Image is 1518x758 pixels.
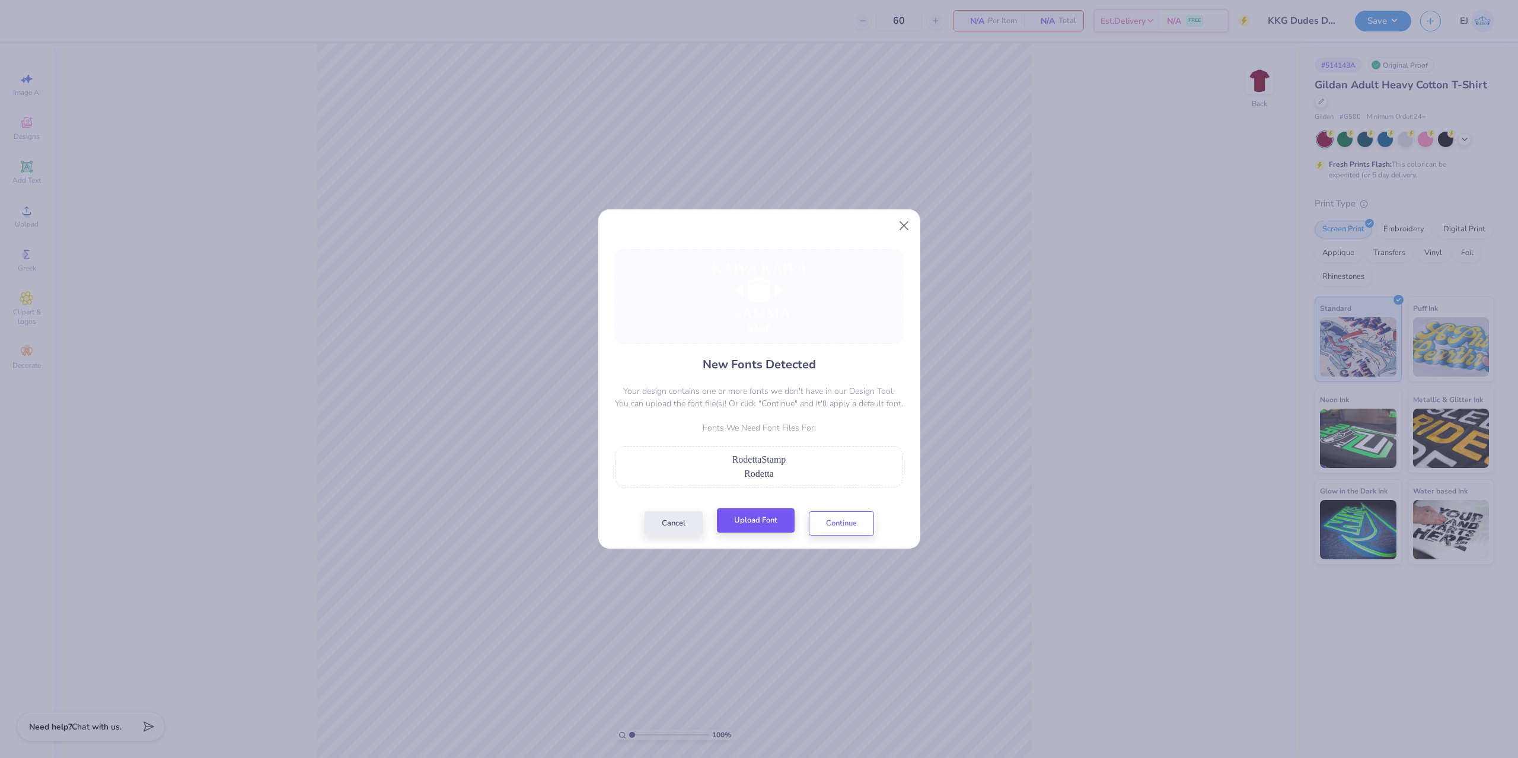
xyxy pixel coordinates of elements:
p: Your design contains one or more fonts we don't have in our Design Tool. You can upload the font ... [615,385,903,410]
h4: New Fonts Detected [703,356,816,373]
button: Continue [809,511,874,536]
button: Upload Font [717,508,795,533]
p: Fonts We Need Font Files For: [615,422,903,434]
button: Close [892,214,915,237]
span: RodettaStamp [732,454,786,464]
button: Cancel [645,511,703,536]
span: Rodetta [744,469,774,479]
